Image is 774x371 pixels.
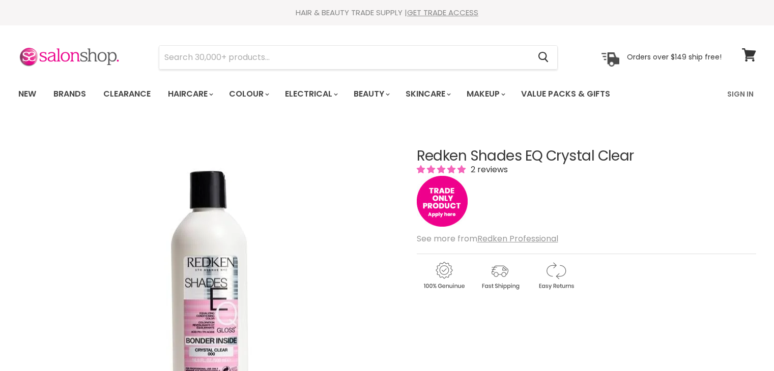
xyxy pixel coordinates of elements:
a: Electrical [277,83,344,105]
img: tradeonly_small.jpg [417,176,468,227]
h1: Redken Shades EQ Crystal Clear [417,148,756,164]
span: 5.00 stars [417,164,468,175]
a: Haircare [160,83,219,105]
form: Product [159,45,558,70]
a: GET TRADE ACCESS [407,7,478,18]
input: Search [159,46,530,69]
img: shipping.gif [473,260,527,291]
a: Brands [46,83,94,105]
button: Search [530,46,557,69]
a: Makeup [459,83,511,105]
a: Colour [221,83,275,105]
a: New [11,83,44,105]
nav: Main [6,79,769,109]
a: Clearance [96,83,158,105]
a: Value Packs & Gifts [513,83,618,105]
ul: Main menu [11,79,670,109]
div: HAIR & BEAUTY TRADE SUPPLY | [6,8,769,18]
a: Redken Professional [477,233,558,244]
span: See more from [417,233,558,244]
img: genuine.gif [417,260,471,291]
p: Orders over $149 ship free! [627,52,722,61]
a: Skincare [398,83,457,105]
span: 2 reviews [468,164,508,175]
a: Beauty [346,83,396,105]
img: returns.gif [529,260,583,291]
a: Sign In [721,83,760,105]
